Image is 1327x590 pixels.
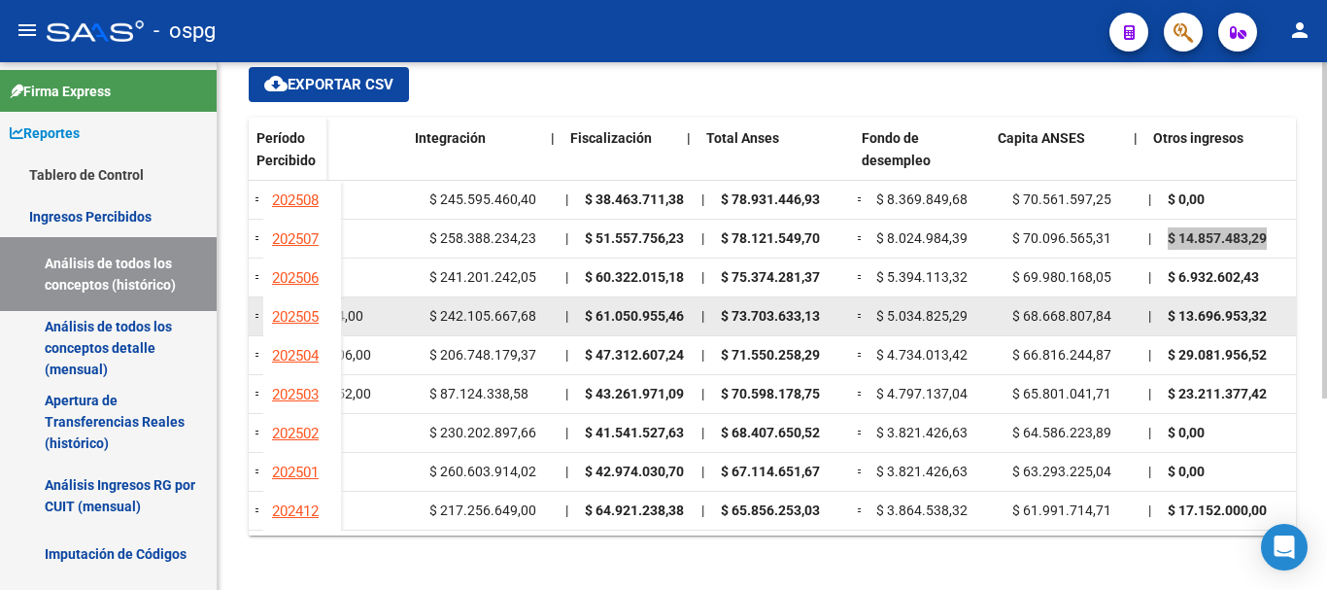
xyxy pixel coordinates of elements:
span: | [565,386,568,401]
span: | [701,269,704,285]
span: $ 0,00 [1168,425,1205,440]
mat-icon: cloud_download [264,72,288,95]
span: $ 3.821.426,63 [876,464,968,479]
span: | [701,347,704,363]
span: $ 17.152.000,00 [1168,503,1267,518]
span: | [565,464,568,479]
span: | [565,425,568,440]
mat-icon: person [1288,18,1311,42]
datatable-header-cell: SUR [252,118,407,199]
span: | [701,464,704,479]
span: | [1134,130,1138,146]
datatable-header-cell: | [679,118,698,199]
span: 202507 [272,230,319,248]
span: | [1148,347,1151,363]
span: | [701,230,704,246]
span: $ 258.388.234,23 [429,230,536,246]
span: = [857,191,865,207]
span: $ 241.201.242,05 [429,269,536,285]
span: Fiscalización [570,130,652,146]
span: | [565,347,568,363]
mat-icon: menu [16,18,39,42]
span: $ 206.748.179,37 [429,347,536,363]
datatable-header-cell: Capita ANSES [990,118,1126,199]
span: = [857,386,865,401]
span: $ 230.202.897,66 [429,425,536,440]
span: | [1148,425,1151,440]
span: = [857,269,865,285]
span: $ 67.114.651,67 [721,464,820,479]
span: | [701,386,704,401]
span: Otros ingresos [1153,130,1243,146]
span: | [1148,269,1151,285]
span: $ 73.703.633,13 [721,308,820,324]
span: | [565,269,568,285]
span: $ 68.668.807,84 [1012,308,1111,324]
span: | [551,130,555,146]
span: = [255,230,262,246]
button: Exportar CSV [249,67,409,102]
span: | [1148,386,1151,401]
span: 202502 [272,425,319,442]
span: $ 63.293.225,04 [1012,464,1111,479]
datatable-header-cell: Fiscalización [562,118,679,199]
span: $ 66.816.244,87 [1012,347,1111,363]
span: 202504 [272,347,319,364]
span: $ 4.734.013,42 [876,347,968,363]
span: $ 41.541.527,63 [585,425,684,440]
span: $ 245.595.460,40 [429,191,536,207]
span: - ospg [153,10,216,52]
span: $ 6.932.602,43 [1168,269,1259,285]
span: $ 87.124.338,58 [429,386,528,401]
span: | [1148,191,1151,207]
span: $ 69.980.168,05 [1012,269,1111,285]
span: | [1148,230,1151,246]
span: 202503 [272,386,319,403]
span: Total Anses [706,130,779,146]
span: | [701,308,704,324]
span: $ 70.561.597,25 [1012,191,1111,207]
span: = [857,347,865,363]
span: $ 29.081.956,52 [1168,347,1267,363]
datatable-header-cell: Período Percibido [249,118,326,199]
span: $ 68.407.650,52 [721,425,820,440]
span: $ 4.797.137,04 [876,386,968,401]
datatable-header-cell: Total Anses [698,118,834,199]
span: $ 242.105.667,68 [429,308,536,324]
span: 202505 [272,308,319,326]
span: = [857,230,865,246]
span: | [701,191,704,207]
span: $ 8.369.849,68 [876,191,968,207]
span: Integración [415,130,486,146]
span: 202508 [272,191,319,209]
span: | [701,503,704,518]
span: = [255,191,262,207]
span: 202501 [272,464,319,481]
span: = [857,425,865,440]
datatable-header-cell: Integración [407,118,543,199]
span: $ 42.974.030,70 [585,464,684,479]
span: = [255,503,262,518]
span: $ 78.121.549,70 [721,230,820,246]
span: $ 65.801.041,71 [1012,386,1111,401]
span: $ 51.557.756,23 [585,230,684,246]
span: Exportar CSV [264,76,393,93]
datatable-header-cell: | [543,118,562,199]
span: $ 13.696.953,32 [1168,308,1267,324]
span: $ 38.463.711,38 [585,191,684,207]
span: $ 47.312.607,24 [585,347,684,363]
div: Open Intercom Messenger [1261,524,1308,571]
span: $ 75.374.281,37 [721,269,820,285]
span: $ 70.096.565,31 [1012,230,1111,246]
span: | [565,503,568,518]
span: | [565,308,568,324]
span: = [255,269,262,285]
span: = [857,308,865,324]
span: $ 61.050.955,46 [585,308,684,324]
span: = [255,308,262,324]
span: $ 217.256.649,00 [429,503,536,518]
span: = [255,425,262,440]
span: $ 71.550.258,29 [721,347,820,363]
span: $ 64.921.238,38 [585,503,684,518]
span: | [1148,308,1151,324]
